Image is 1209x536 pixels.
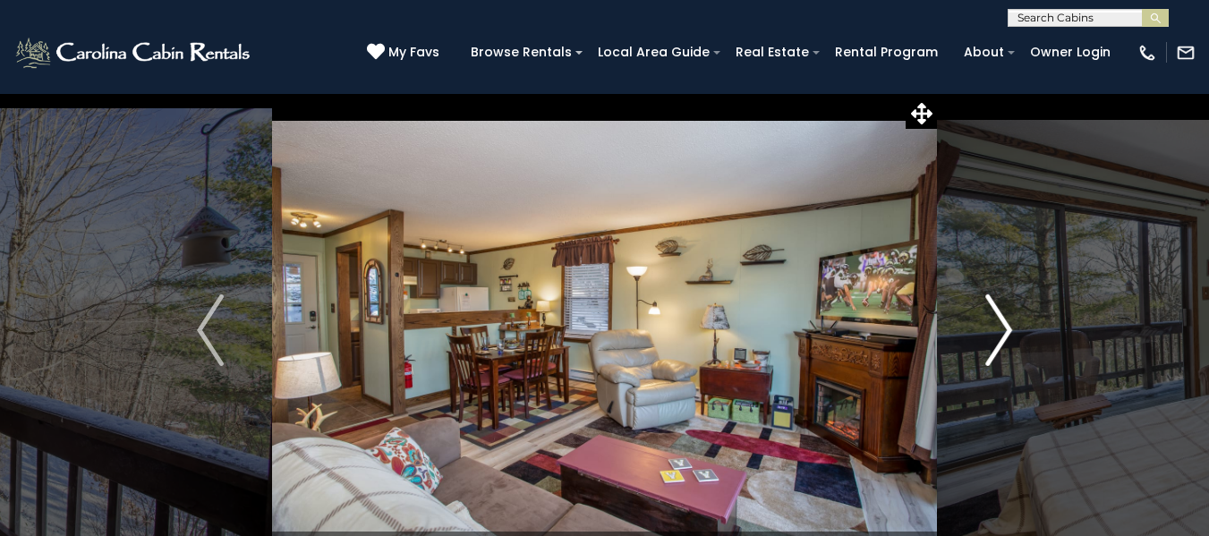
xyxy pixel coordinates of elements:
[367,43,444,63] a: My Favs
[197,294,224,366] img: arrow
[985,294,1012,366] img: arrow
[955,38,1013,66] a: About
[388,43,439,62] span: My Favs
[462,38,581,66] a: Browse Rentals
[589,38,719,66] a: Local Area Guide
[1021,38,1120,66] a: Owner Login
[1176,43,1196,63] img: mail-regular-white.png
[727,38,818,66] a: Real Estate
[826,38,947,66] a: Rental Program
[1137,43,1157,63] img: phone-regular-white.png
[13,35,255,71] img: White-1-2.png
